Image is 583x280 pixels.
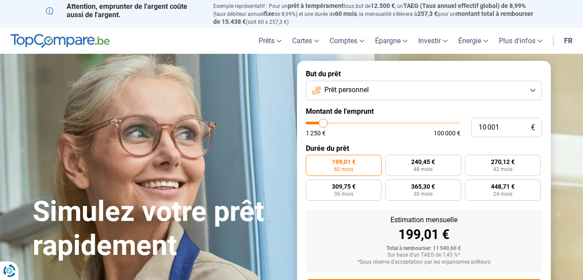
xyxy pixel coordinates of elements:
[413,28,453,54] a: Investir
[494,28,548,54] a: Plus d'infos
[491,159,515,165] span: 270,12 €
[411,183,435,190] span: 365,30 €
[335,10,357,17] span: 60 mois
[334,191,353,197] span: 36 mois
[411,159,435,165] span: 240,45 €
[332,183,356,190] span: 309,75 €
[324,28,370,54] a: Comptes
[11,34,110,48] img: TopCompare
[306,81,542,100] button: Prêt personnel
[493,167,512,172] span: 42 mois
[313,252,535,258] div: Sur base d'un TAEG de 7,45 %*
[306,144,542,153] label: Durée du prêt
[434,130,460,136] span: 100 000 €
[371,2,395,9] span: 12.500 €
[313,259,535,265] div: *Sous réserve d'acceptation par les organismes prêteurs
[493,191,512,197] span: 24 mois
[417,10,438,17] span: 257,3 €
[213,2,538,26] p: Exemple représentatif : Pour un tous but de , un (taux débiteur annuel de 8,99%) et une durée de ...
[324,85,369,95] span: Prêt personnel
[33,195,286,263] h1: Simulez votre prêt rapidement
[334,167,353,172] span: 60 mois
[332,159,356,165] span: 199,01 €
[313,246,535,252] div: Total à rembourser: 11 940,60 €
[453,28,494,54] a: Énergie
[531,124,535,131] span: €
[559,28,578,54] a: fr
[213,10,533,25] span: montant total à rembourser de 15.438 €
[46,2,203,19] p: Attention, emprunter de l'argent coûte aussi de l'argent.
[253,28,287,54] a: Prêts
[287,28,324,54] a: Cartes
[306,107,542,116] label: Montant de l'emprunt
[370,28,413,54] a: Épargne
[313,217,535,224] div: Estimation mensuelle
[264,10,275,17] span: fixe
[413,167,433,172] span: 48 mois
[403,2,526,9] span: TAEG (Taux annuel effectif global) de 8,99%
[413,191,433,197] span: 30 mois
[306,70,542,78] label: But du prêt
[306,130,326,136] span: 1 250 €
[288,2,344,9] span: prêt à tempérament
[313,228,535,241] div: 199,01 €
[491,183,515,190] span: 448,71 €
